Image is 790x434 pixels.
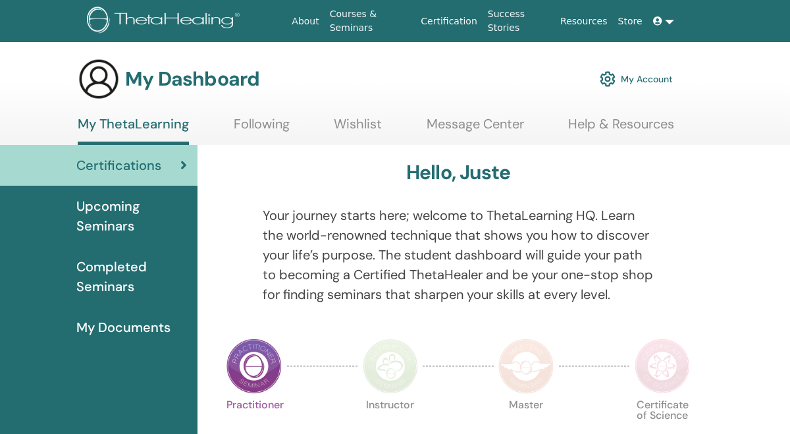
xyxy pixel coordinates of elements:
[263,205,654,304] p: Your journey starts here; welcome to ThetaLearning HQ. Learn the world-renowned technique that sh...
[635,339,690,394] img: Certificate of Science
[415,9,482,34] a: Certification
[76,155,161,175] span: Certifications
[406,161,510,184] h3: Hello, Juste
[600,65,673,94] a: My Account
[286,9,324,34] a: About
[334,116,382,142] a: Wishlist
[76,317,171,337] span: My Documents
[427,116,524,142] a: Message Center
[125,67,259,91] h3: My Dashboard
[226,339,282,394] img: Practitioner
[76,257,187,296] span: Completed Seminars
[234,116,290,142] a: Following
[87,7,244,36] img: logo.png
[78,58,120,100] img: generic-user-icon.jpg
[600,68,616,90] img: cog.svg
[483,2,555,40] a: Success Stories
[613,9,648,34] a: Store
[325,2,416,40] a: Courses & Seminars
[78,116,189,145] a: My ThetaLearning
[555,9,613,34] a: Resources
[363,339,418,394] img: Instructor
[568,116,674,142] a: Help & Resources
[498,339,554,394] img: Master
[76,196,187,236] span: Upcoming Seminars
